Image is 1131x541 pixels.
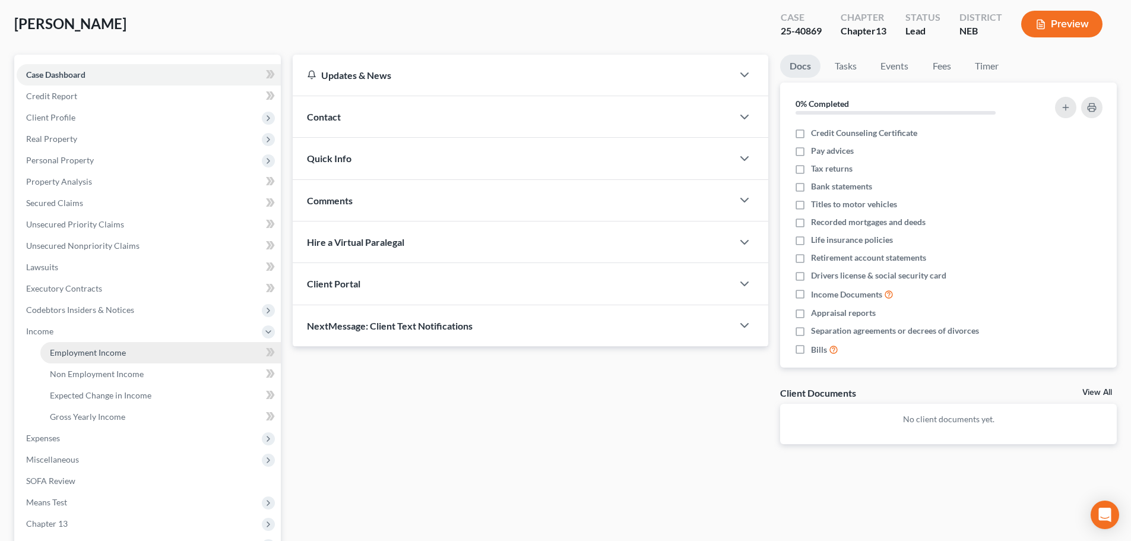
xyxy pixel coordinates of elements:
[811,325,979,337] span: Separation agreements or decrees of divorces
[40,406,281,428] a: Gross Yearly Income
[811,163,853,175] span: Tax returns
[1091,501,1119,529] div: Open Intercom Messenger
[26,134,77,144] span: Real Property
[905,11,940,24] div: Status
[307,195,353,206] span: Comments
[811,127,917,139] span: Credit Counseling Certificate
[26,433,60,443] span: Expenses
[781,11,822,24] div: Case
[26,262,58,272] span: Lawsuits
[17,235,281,257] a: Unsecured Nonpriority Claims
[26,283,102,293] span: Executory Contracts
[871,55,918,78] a: Events
[307,320,473,331] span: NextMessage: Client Text Notifications
[17,64,281,86] a: Case Dashboard
[26,91,77,101] span: Credit Report
[905,24,940,38] div: Lead
[781,24,822,38] div: 25-40869
[811,216,926,228] span: Recorded mortgages and deeds
[50,390,151,400] span: Expected Change in Income
[17,214,281,235] a: Unsecured Priority Claims
[811,145,854,157] span: Pay advices
[17,86,281,107] a: Credit Report
[26,155,94,165] span: Personal Property
[965,55,1008,78] a: Timer
[959,24,1002,38] div: NEB
[825,55,866,78] a: Tasks
[26,497,67,507] span: Means Test
[40,385,281,406] a: Expected Change in Income
[17,257,281,278] a: Lawsuits
[959,11,1002,24] div: District
[50,369,144,379] span: Non Employment Income
[307,278,360,289] span: Client Portal
[841,11,886,24] div: Chapter
[26,326,53,336] span: Income
[26,112,75,122] span: Client Profile
[17,470,281,492] a: SOFA Review
[40,342,281,363] a: Employment Income
[1021,11,1103,37] button: Preview
[40,363,281,385] a: Non Employment Income
[26,454,79,464] span: Miscellaneous
[811,289,882,300] span: Income Documents
[841,24,886,38] div: Chapter
[811,344,827,356] span: Bills
[307,236,404,248] span: Hire a Virtual Paralegal
[811,234,893,246] span: Life insurance policies
[26,305,134,315] span: Codebtors Insiders & Notices
[26,476,75,486] span: SOFA Review
[780,55,820,78] a: Docs
[307,111,341,122] span: Contact
[307,69,718,81] div: Updates & News
[790,413,1107,425] p: No client documents yet.
[50,412,125,422] span: Gross Yearly Income
[26,219,124,229] span: Unsecured Priority Claims
[50,347,126,357] span: Employment Income
[811,181,872,192] span: Bank statements
[26,518,68,529] span: Chapter 13
[780,387,856,399] div: Client Documents
[26,198,83,208] span: Secured Claims
[26,241,140,251] span: Unsecured Nonpriority Claims
[26,176,92,186] span: Property Analysis
[14,15,126,32] span: [PERSON_NAME]
[1082,388,1112,397] a: View All
[307,153,351,164] span: Quick Info
[811,252,926,264] span: Retirement account statements
[796,99,849,109] strong: 0% Completed
[17,171,281,192] a: Property Analysis
[811,307,876,319] span: Appraisal reports
[17,278,281,299] a: Executory Contracts
[923,55,961,78] a: Fees
[811,270,946,281] span: Drivers license & social security card
[876,25,886,36] span: 13
[811,198,897,210] span: Titles to motor vehicles
[26,69,85,80] span: Case Dashboard
[17,192,281,214] a: Secured Claims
